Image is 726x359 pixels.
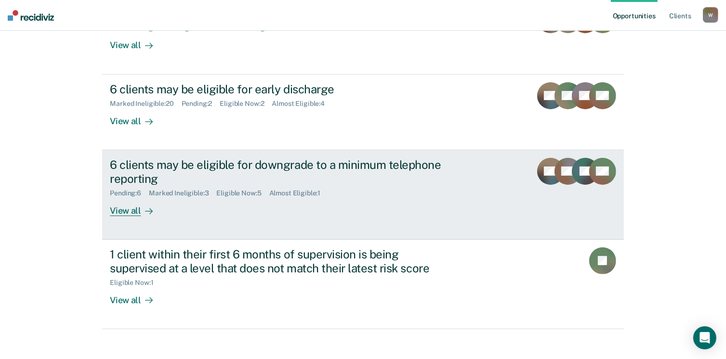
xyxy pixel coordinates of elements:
[182,100,220,108] div: Pending : 2
[269,189,329,197] div: Almost Eligible : 1
[693,326,716,349] div: Open Intercom Messenger
[110,247,448,275] div: 1 client within their first 6 months of supervision is being supervised at a level that does not ...
[149,189,216,197] div: Marked Ineligible : 3
[110,32,164,51] div: View all
[110,82,448,96] div: 6 clients may be eligible for early discharge
[110,100,181,108] div: Marked Ineligible : 20
[703,7,718,23] button: W
[272,100,332,108] div: Almost Eligible : 4
[102,75,623,150] a: 6 clients may be eligible for early dischargeMarked Ineligible:20Pending:2Eligible Now:2Almost El...
[220,100,272,108] div: Eligible Now : 2
[110,279,161,287] div: Eligible Now : 1
[8,10,54,21] img: Recidiviz
[110,189,149,197] div: Pending : 6
[110,158,448,186] div: 6 clients may be eligible for downgrade to a minimum telephone reporting
[217,189,269,197] div: Eligible Now : 5
[110,197,164,216] div: View all
[110,287,164,306] div: View all
[110,108,164,127] div: View all
[102,240,623,329] a: 1 client within their first 6 months of supervision is being supervised at a level that does not ...
[102,150,623,240] a: 6 clients may be eligible for downgrade to a minimum telephone reportingPending:6Marked Ineligibl...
